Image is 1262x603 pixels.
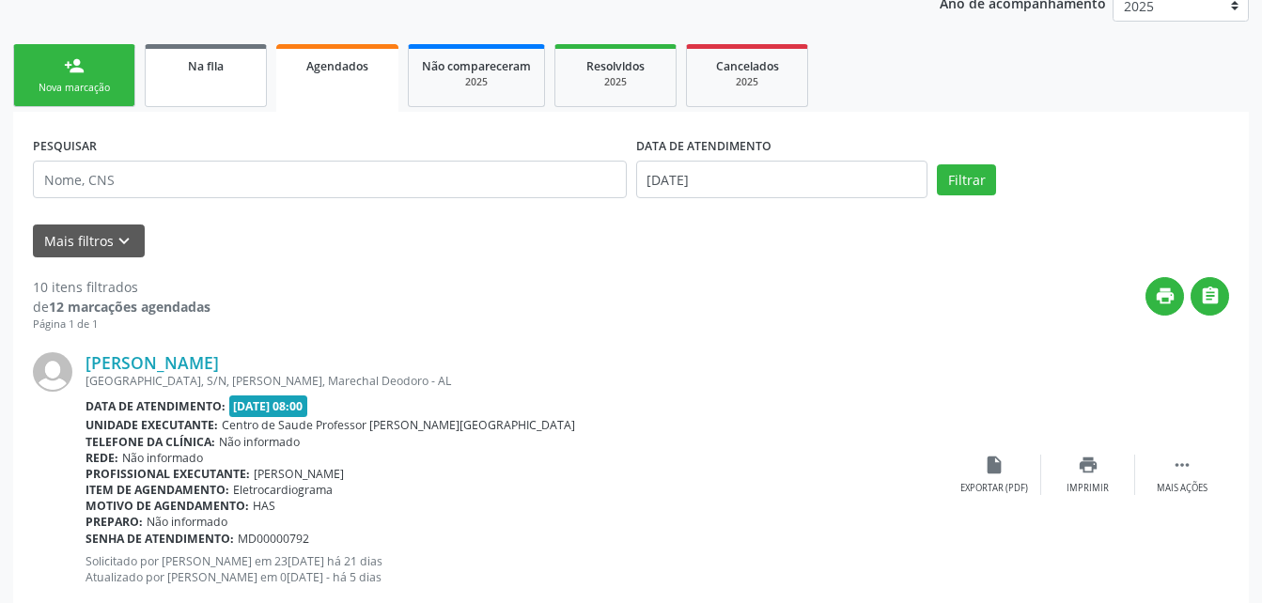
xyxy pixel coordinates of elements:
span: MD00000792 [238,531,309,547]
b: Item de agendamento: [86,482,229,498]
span: [DATE] 08:00 [229,395,308,417]
i:  [1172,455,1192,475]
b: Senha de atendimento: [86,531,234,547]
img: img [33,352,72,392]
span: Centro de Saude Professor [PERSON_NAME][GEOGRAPHIC_DATA] [222,417,575,433]
div: 2025 [700,75,794,89]
button: Filtrar [937,164,996,196]
span: Eletrocardiograma [233,482,333,498]
span: [PERSON_NAME] [254,466,344,482]
div: de [33,297,210,317]
span: Cancelados [716,58,779,74]
div: 2025 [422,75,531,89]
b: Preparo: [86,514,143,530]
button:  [1191,277,1229,316]
span: Resolvidos [586,58,645,74]
span: Não informado [219,434,300,450]
i: print [1155,286,1176,306]
div: person_add [64,55,85,76]
div: Mais ações [1157,482,1207,495]
div: 2025 [569,75,662,89]
b: Profissional executante: [86,466,250,482]
b: Unidade executante: [86,417,218,433]
i: print [1078,455,1098,475]
div: Página 1 de 1 [33,317,210,332]
label: PESQUISAR [33,131,97,161]
strong: 12 marcações agendadas [49,298,210,316]
b: Rede: [86,450,118,466]
span: Não compareceram [422,58,531,74]
i: insert_drive_file [984,455,1005,475]
button: Mais filtroskeyboard_arrow_down [33,224,145,257]
span: Agendados [306,58,368,74]
input: Selecione um intervalo [636,161,928,198]
b: Motivo de agendamento: [86,498,249,514]
b: Telefone da clínica: [86,434,215,450]
i:  [1200,286,1221,306]
span: Não informado [147,514,227,530]
button: print [1145,277,1184,316]
span: Na fila [188,58,224,74]
i: keyboard_arrow_down [114,231,134,252]
span: HAS [253,498,275,514]
a: [PERSON_NAME] [86,352,219,373]
span: Não informado [122,450,203,466]
b: Data de atendimento: [86,398,226,414]
div: Nova marcação [27,81,121,95]
div: 10 itens filtrados [33,277,210,297]
p: Solicitado por [PERSON_NAME] em 23[DATE] há 21 dias Atualizado por [PERSON_NAME] em 0[DATE] - há ... [86,553,947,585]
div: Exportar (PDF) [960,482,1028,495]
input: Nome, CNS [33,161,627,198]
div: Imprimir [1067,482,1109,495]
div: [GEOGRAPHIC_DATA], S/N, [PERSON_NAME], Marechal Deodoro - AL [86,373,947,389]
label: DATA DE ATENDIMENTO [636,131,771,161]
